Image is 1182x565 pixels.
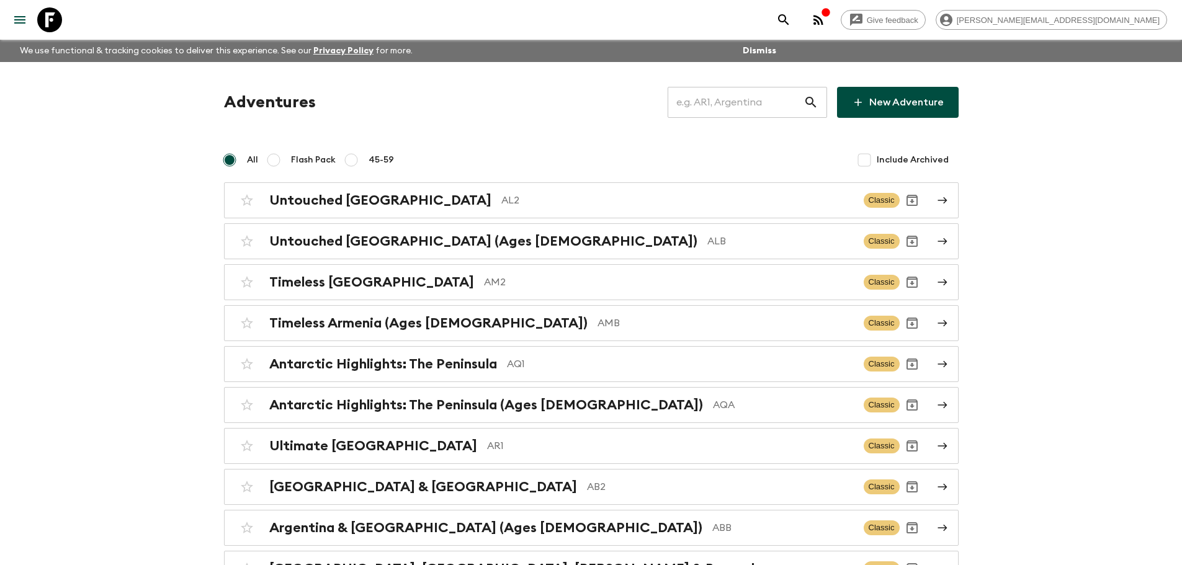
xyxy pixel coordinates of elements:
[900,229,925,254] button: Archive
[900,434,925,458] button: Archive
[224,510,959,546] a: Argentina & [GEOGRAPHIC_DATA] (Ages [DEMOGRAPHIC_DATA])ABBClassicArchive
[224,346,959,382] a: Antarctic Highlights: The PeninsulaAQ1ClassicArchive
[224,264,959,300] a: Timeless [GEOGRAPHIC_DATA]AM2ClassicArchive
[269,356,497,372] h2: Antarctic Highlights: The Peninsula
[712,520,854,535] p: ABB
[936,10,1167,30] div: [PERSON_NAME][EMAIL_ADDRESS][DOMAIN_NAME]
[900,393,925,417] button: Archive
[900,515,925,540] button: Archive
[598,316,854,331] p: AMB
[269,192,491,208] h2: Untouched [GEOGRAPHIC_DATA]
[950,16,1166,25] span: [PERSON_NAME][EMAIL_ADDRESS][DOMAIN_NAME]
[864,234,900,249] span: Classic
[668,85,804,120] input: e.g. AR1, Argentina
[269,315,588,331] h2: Timeless Armenia (Ages [DEMOGRAPHIC_DATA])
[269,479,577,495] h2: [GEOGRAPHIC_DATA] & [GEOGRAPHIC_DATA]
[224,305,959,341] a: Timeless Armenia (Ages [DEMOGRAPHIC_DATA])AMBClassicArchive
[501,193,854,208] p: AL2
[864,479,900,494] span: Classic
[15,40,418,62] p: We use functional & tracking cookies to deliver this experience. See our for more.
[900,352,925,376] button: Archive
[864,357,900,371] span: Classic
[269,233,697,249] h2: Untouched [GEOGRAPHIC_DATA] (Ages [DEMOGRAPHIC_DATA])
[900,474,925,499] button: Archive
[269,520,702,536] h2: Argentina & [GEOGRAPHIC_DATA] (Ages [DEMOGRAPHIC_DATA])
[7,7,32,32] button: menu
[487,438,854,453] p: AR1
[224,90,316,115] h1: Adventures
[900,188,925,213] button: Archive
[269,438,477,454] h2: Ultimate [GEOGRAPHIC_DATA]
[837,87,959,118] a: New Adventure
[224,387,959,423] a: Antarctic Highlights: The Peninsula (Ages [DEMOGRAPHIC_DATA])AQAClassicArchive
[507,357,854,371] p: AQ1
[864,520,900,535] span: Classic
[484,275,854,290] p: AM2
[247,154,258,166] span: All
[900,311,925,336] button: Archive
[224,469,959,505] a: [GEOGRAPHIC_DATA] & [GEOGRAPHIC_DATA]AB2ClassicArchive
[369,154,394,166] span: 45-59
[864,275,900,290] span: Classic
[587,479,854,494] p: AB2
[313,47,374,55] a: Privacy Policy
[224,182,959,218] a: Untouched [GEOGRAPHIC_DATA]AL2ClassicArchive
[740,42,779,60] button: Dismiss
[291,154,336,166] span: Flash Pack
[877,154,949,166] span: Include Archived
[864,193,900,208] span: Classic
[224,428,959,464] a: Ultimate [GEOGRAPHIC_DATA]AR1ClassicArchive
[864,398,900,412] span: Classic
[713,398,854,412] p: AQA
[771,7,796,32] button: search adventures
[841,10,926,30] a: Give feedback
[224,223,959,259] a: Untouched [GEOGRAPHIC_DATA] (Ages [DEMOGRAPHIC_DATA])ALBClassicArchive
[864,316,900,331] span: Classic
[707,234,854,249] p: ALB
[269,274,474,290] h2: Timeless [GEOGRAPHIC_DATA]
[900,270,925,295] button: Archive
[864,438,900,453] span: Classic
[269,397,703,413] h2: Antarctic Highlights: The Peninsula (Ages [DEMOGRAPHIC_DATA])
[860,16,925,25] span: Give feedback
